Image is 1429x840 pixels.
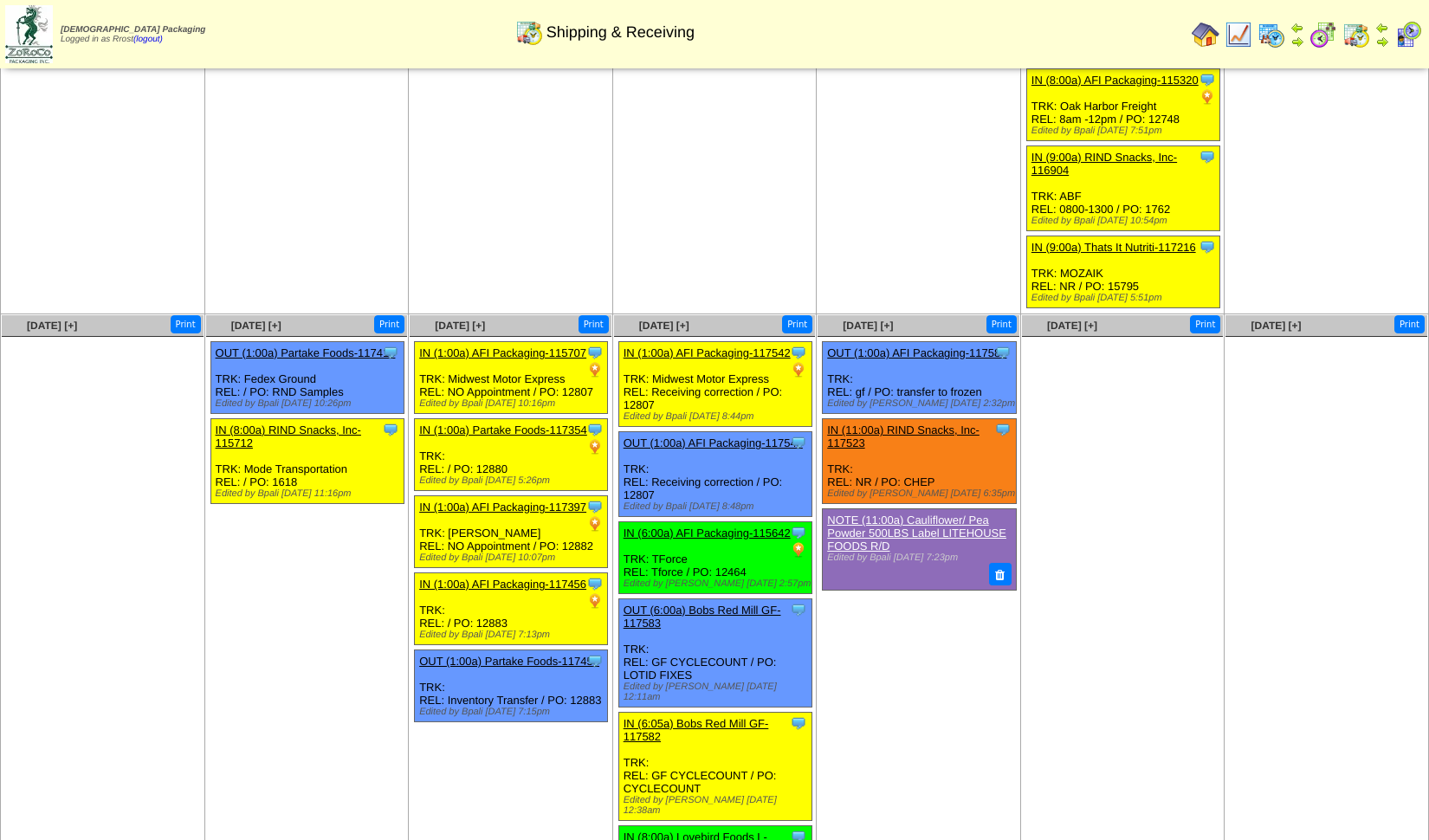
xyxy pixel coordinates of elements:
[994,421,1012,438] img: Tooltip
[216,346,396,359] a: OUT (1:00a) Partake Foods-117416
[374,315,404,333] button: Print
[586,515,604,533] img: PO
[1031,74,1199,87] a: IN (8:00a) AFI Packaging-115320
[618,713,811,821] div: TRK: REL: GF CYCLECOUNT / PO: CYCLECOUNT
[415,573,608,645] div: TRK: REL: / PO: 12883
[994,344,1012,361] img: Tooltip
[1199,71,1216,88] img: Tooltip
[1031,151,1177,177] a: IN (9:00a) RIND Snacks, Inc-116904
[790,541,807,559] img: PO
[586,498,604,515] img: Tooltip
[415,342,608,414] div: TRK: Midwest Motor Express REL: NO Appointment / PO: 12807
[624,346,791,359] a: IN (1:00a) AFI Packaging-117542
[210,419,404,504] div: TRK: Mode Transportation REL: / PO: 1618
[1394,315,1425,333] button: Print
[133,35,163,44] a: (logout)
[419,398,607,409] div: Edited by Bpali [DATE] 10:16pm
[624,795,811,816] div: Edited by [PERSON_NAME] [DATE] 12:38am
[515,18,543,46] img: calendarinout.gif
[5,5,53,63] img: zoroco-logo-small.webp
[415,496,608,568] div: TRK: [PERSON_NAME] REL: NO Appointment / PO: 12882
[1026,146,1219,231] div: TRK: ABF REL: 0800-1300 / PO: 1762
[1026,236,1219,308] div: TRK: MOZAIK REL: NR / PO: 15795
[624,578,811,589] div: Edited by [PERSON_NAME] [DATE] 2:57pm
[823,419,1016,504] div: TRK: REL: NR / PO: CHEP
[586,344,604,361] img: Tooltip
[231,320,281,332] a: [DATE] [+]
[618,342,811,427] div: TRK: Midwest Motor Express REL: Receiving correction / PO: 12807
[624,501,811,512] div: Edited by Bpali [DATE] 8:48pm
[382,421,399,438] img: Tooltip
[419,630,607,640] div: Edited by Bpali [DATE] 7:13pm
[1031,293,1219,303] div: Edited by Bpali [DATE] 5:51pm
[1394,21,1422,48] img: calendarcustomer.gif
[61,25,205,44] span: Logged in as Rrost
[586,592,604,610] img: PO
[790,434,807,451] img: Tooltip
[1375,21,1389,35] img: arrowleft.gif
[435,320,485,332] a: [DATE] [+]
[790,601,807,618] img: Tooltip
[1199,148,1216,165] img: Tooltip
[210,342,404,414] div: TRK: Fedex Ground REL: / PO: RND Samples
[586,575,604,592] img: Tooltip
[415,650,608,722] div: TRK: REL: Inventory Transfer / PO: 12883
[1290,35,1304,48] img: arrowright.gif
[1258,21,1285,48] img: calendarprod.gif
[1375,35,1389,48] img: arrowright.gif
[1342,21,1370,48] img: calendarinout.gif
[1309,21,1337,48] img: calendarblend.gif
[827,398,1015,409] div: Edited by [PERSON_NAME] [DATE] 2:32pm
[618,522,811,594] div: TRK: TForce REL: Tforce / PO: 12464
[61,25,205,35] span: [DEMOGRAPHIC_DATA] Packaging
[618,599,811,708] div: TRK: REL: GF CYCLECOUNT / PO: LOTID FIXES
[624,436,803,449] a: OUT (1:00a) AFI Packaging-117543
[624,411,811,422] div: Edited by Bpali [DATE] 8:44pm
[1047,320,1097,332] span: [DATE] [+]
[827,514,1006,552] a: NOTE (11:00a) Cauliflower/ Pea Powder 500LBS Label LITEHOUSE FOODS R/D
[1225,21,1252,48] img: line_graph.gif
[1251,320,1301,332] a: [DATE] [+]
[1031,216,1219,226] div: Edited by Bpali [DATE] 10:54pm
[624,717,769,743] a: IN (6:05a) Bobs Red Mill GF-117582
[419,346,586,359] a: IN (1:00a) AFI Packaging-115707
[624,527,791,540] a: IN (6:00a) AFI Packaging-115642
[843,320,893,332] a: [DATE] [+]
[27,320,77,332] a: [DATE] [+]
[216,398,404,409] div: Edited by Bpali [DATE] 10:26pm
[419,655,599,668] a: OUT (1:00a) Partake Foods-117458
[1031,126,1219,136] div: Edited by Bpali [DATE] 7:51pm
[1031,241,1196,254] a: IN (9:00a) Thats It Nutriti-117216
[1199,238,1216,255] img: Tooltip
[216,488,404,499] div: Edited by Bpali [DATE] 11:16pm
[639,320,689,332] span: [DATE] [+]
[782,315,812,333] button: Print
[586,438,604,456] img: PO
[827,346,1006,359] a: OUT (1:00a) AFI Packaging-117586
[624,604,781,630] a: OUT (6:00a) Bobs Red Mill GF-117583
[618,432,811,517] div: TRK: REL: Receiving correction / PO: 12807
[1190,315,1220,333] button: Print
[1192,21,1219,48] img: home.gif
[419,707,607,717] div: Edited by Bpali [DATE] 7:15pm
[171,315,201,333] button: Print
[1026,69,1219,141] div: TRK: Oak Harbor Freight REL: 8am -12pm / PO: 12748
[216,423,361,449] a: IN (8:00a) RIND Snacks, Inc-115712
[790,361,807,378] img: PO
[419,475,607,486] div: Edited by Bpali [DATE] 5:26pm
[827,488,1015,499] div: Edited by [PERSON_NAME] [DATE] 6:35pm
[1199,88,1216,106] img: PO
[382,344,399,361] img: Tooltip
[586,652,604,669] img: Tooltip
[419,552,607,563] div: Edited by Bpali [DATE] 10:07pm
[827,552,1008,563] div: Edited by Bpali [DATE] 7:23pm
[790,344,807,361] img: Tooltip
[546,23,695,42] span: Shipping & Receiving
[989,563,1012,585] button: Delete Note
[419,578,586,591] a: IN (1:00a) AFI Packaging-117456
